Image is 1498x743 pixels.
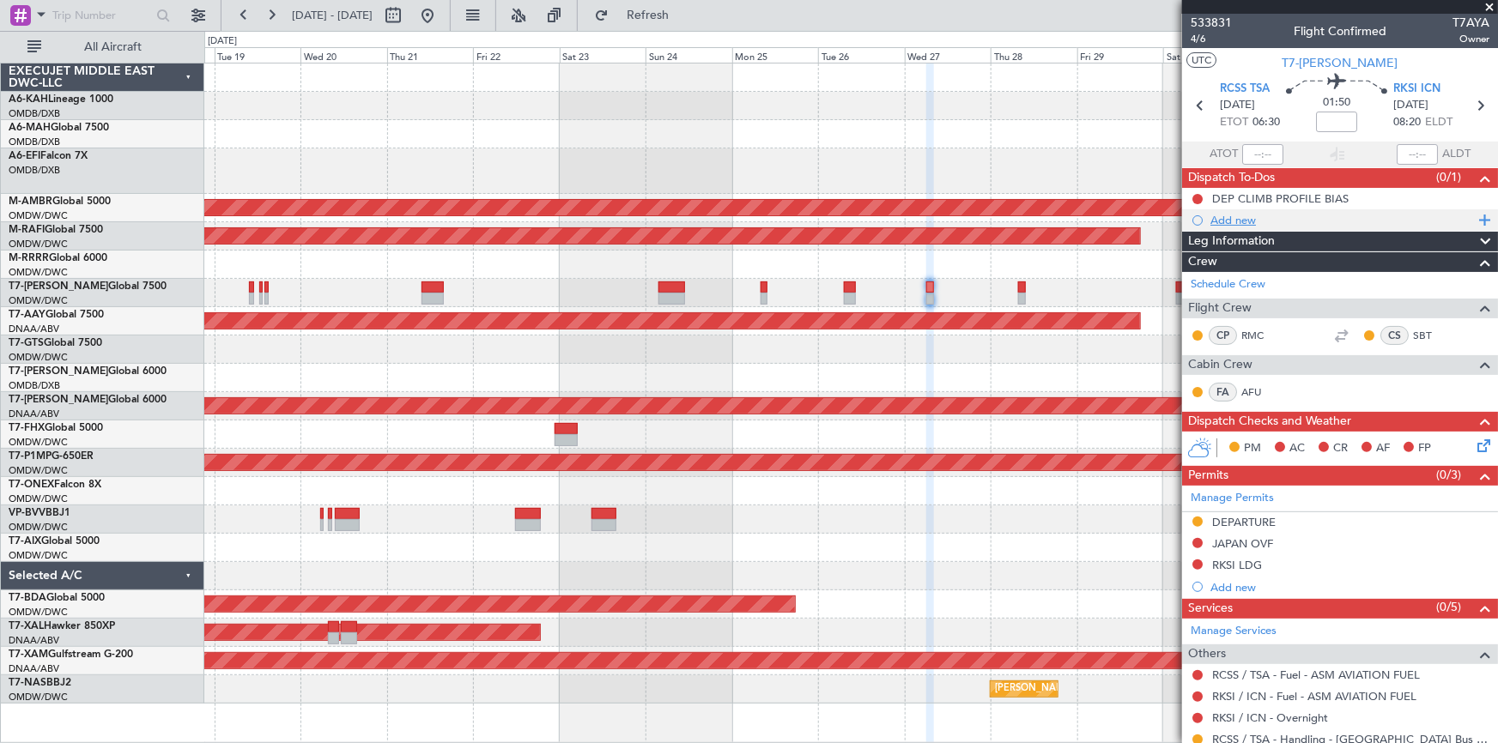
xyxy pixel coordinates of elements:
span: 06:30 [1252,114,1280,131]
div: Fri 22 [473,47,560,63]
span: Others [1188,644,1226,664]
a: Manage Permits [1191,490,1274,507]
span: PM [1244,440,1261,457]
a: T7-[PERSON_NAME]Global 6000 [9,366,167,377]
span: [DATE] [1393,97,1428,114]
span: T7-ONEX [9,480,54,490]
span: Cabin Crew [1188,355,1252,375]
a: OMDW/DWC [9,294,68,307]
a: M-RAFIGlobal 7500 [9,225,103,235]
span: All Aircraft [45,41,181,53]
span: Dispatch To-Dos [1188,168,1275,188]
span: T7-P1MP [9,451,52,462]
div: FA [1209,383,1237,402]
span: T7-AIX [9,536,41,547]
span: T7-[PERSON_NAME] [9,366,108,377]
div: Thu 28 [991,47,1077,63]
div: Flight Confirmed [1294,23,1386,41]
span: Flight Crew [1188,299,1252,318]
div: CS [1380,326,1409,345]
span: 01:50 [1323,94,1350,112]
a: OMDW/DWC [9,521,68,534]
a: DNAA/ABV [9,662,59,675]
span: (0/5) [1436,598,1461,616]
div: Thu 21 [387,47,474,63]
a: T7-FHXGlobal 5000 [9,423,103,433]
a: OMDW/DWC [9,436,68,449]
span: A6-EFI [9,151,40,161]
span: T7AYA [1453,14,1489,32]
button: All Aircraft [19,33,186,61]
div: JAPAN OVF [1212,536,1273,551]
span: Permits [1188,466,1228,486]
input: --:-- [1242,144,1283,165]
span: Leg Information [1188,232,1275,251]
a: T7-XAMGulfstream G-200 [9,649,133,660]
span: (0/3) [1436,466,1461,484]
div: Mon 25 [732,47,819,63]
div: DEP CLIMB PROFILE BIAS [1212,191,1349,206]
div: DEPARTURE [1212,515,1276,529]
a: RMC [1241,328,1280,343]
button: Refresh [586,2,689,29]
div: Wed 27 [905,47,992,63]
a: T7-GTSGlobal 7500 [9,338,102,348]
a: OMDB/DXB [9,164,60,177]
a: OMDW/DWC [9,351,68,364]
span: A6-KAH [9,94,48,105]
a: T7-ONEXFalcon 8X [9,480,101,490]
span: 08:20 [1393,114,1421,131]
a: T7-[PERSON_NAME]Global 7500 [9,281,167,292]
span: Refresh [612,9,684,21]
span: T7-[PERSON_NAME] [9,395,108,405]
a: M-RRRRGlobal 6000 [9,253,107,263]
span: FP [1418,440,1431,457]
div: Sat 30 [1163,47,1250,63]
span: M-RAFI [9,225,45,235]
span: M-RRRR [9,253,49,263]
span: 533831 [1191,14,1232,32]
span: T7-[PERSON_NAME] [1283,54,1398,72]
a: AFU [1241,384,1280,400]
span: (0/1) [1436,168,1461,186]
div: Sun 24 [646,47,732,63]
a: OMDW/DWC [9,238,68,251]
a: SBT [1413,328,1452,343]
span: RKSI ICN [1393,81,1440,98]
a: T7-BDAGlobal 5000 [9,593,105,603]
input: Trip Number [52,3,151,28]
span: Owner [1453,32,1489,46]
a: A6-KAHLineage 1000 [9,94,113,105]
span: T7-NAS [9,678,46,688]
span: ETOT [1220,114,1248,131]
a: T7-[PERSON_NAME]Global 6000 [9,395,167,405]
span: [DATE] [1220,97,1255,114]
span: AF [1376,440,1390,457]
span: ALDT [1442,146,1471,163]
span: Services [1188,599,1233,619]
a: OMDW/DWC [9,492,68,505]
div: [PERSON_NAME] ([PERSON_NAME] Intl) [995,676,1175,702]
span: T7-FHX [9,423,45,433]
a: OMDB/DXB [9,379,60,392]
a: RKSI / ICN - Fuel - ASM AVIATION FUEL [1212,689,1416,704]
span: RCSS TSA [1220,81,1270,98]
span: VP-BVV [9,508,45,518]
a: Schedule Crew [1191,276,1265,293]
span: M-AMBR [9,196,52,207]
a: OMDW/DWC [9,266,68,279]
a: VP-BVVBBJ1 [9,508,70,518]
div: Add new [1210,213,1474,227]
a: DNAA/ABV [9,323,59,335]
a: T7-AAYGlobal 7500 [9,310,104,320]
span: ATOT [1210,146,1238,163]
a: A6-MAHGlobal 7500 [9,123,109,133]
span: ELDT [1425,114,1453,131]
a: OMDW/DWC [9,549,68,562]
span: T7-GTS [9,338,44,348]
a: OMDW/DWC [9,209,68,222]
span: Crew [1188,252,1217,272]
a: OMDW/DWC [9,691,68,704]
a: T7-AIXGlobal 5000 [9,536,100,547]
div: [DATE] [208,34,237,49]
